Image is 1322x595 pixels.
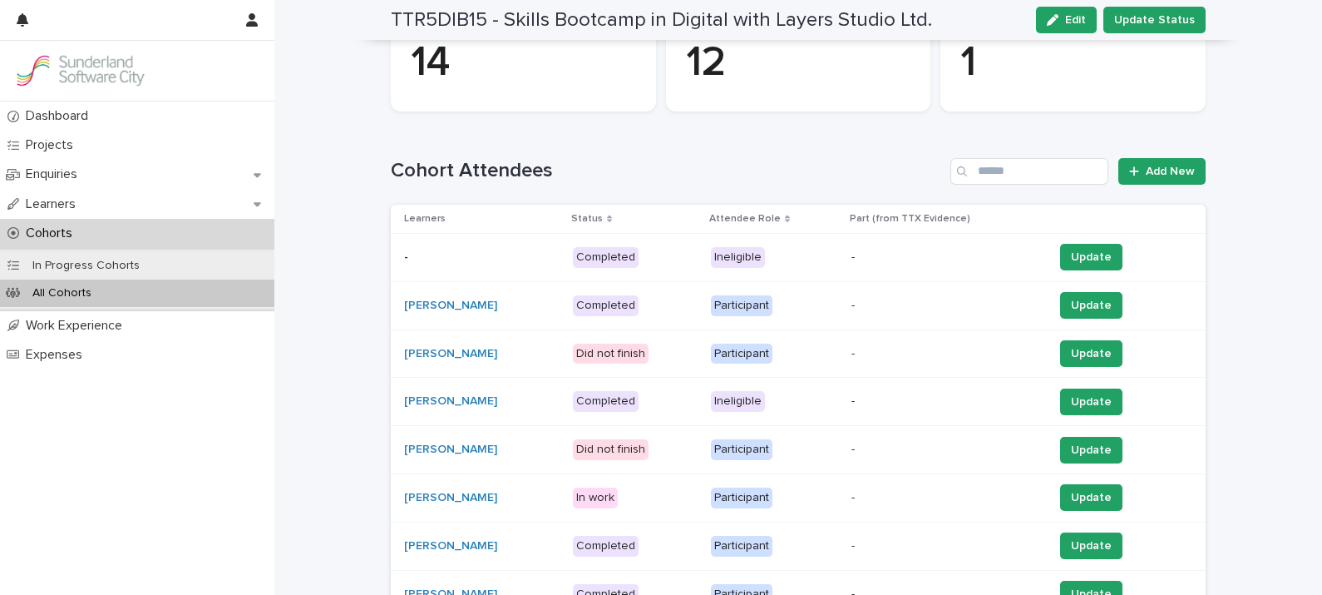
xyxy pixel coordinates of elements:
[711,488,772,508] div: Participant
[1060,340,1122,367] button: Update
[391,474,1206,522] tr: [PERSON_NAME] In workParticipant-Update
[851,443,1040,457] p: -
[19,226,86,241] p: Cohorts
[391,8,932,32] h2: TTR5DIB15 - Skills Bootcamp in Digital with Layers Studio Ltd.
[19,318,136,334] p: Work Experience
[404,299,497,313] a: [PERSON_NAME]
[391,426,1206,474] tr: [PERSON_NAME] Did not finishParticipant-Update
[711,439,772,460] div: Participant
[1114,12,1195,28] span: Update Status
[19,137,86,153] p: Projects
[391,522,1206,570] tr: [PERSON_NAME] CompletedParticipant-Update
[573,391,639,412] div: Completed
[1103,7,1206,33] button: Update Status
[851,347,1040,361] p: -
[573,247,639,268] div: Completed
[1071,345,1112,362] span: Update
[711,247,765,268] div: Ineligible
[391,159,944,183] h1: Cohort Attendees
[1060,437,1122,464] button: Update
[404,443,497,457] a: [PERSON_NAME]
[573,344,649,364] div: Did not finish
[404,394,497,409] a: [PERSON_NAME]
[711,295,772,316] div: Participant
[19,259,153,273] p: In Progress Cohorts
[686,38,911,88] p: 12
[711,536,772,557] div: Participant
[1036,7,1097,33] button: Edit
[1071,297,1112,314] span: Update
[404,210,446,228] p: Learners
[851,299,1040,313] p: -
[1071,442,1112,459] span: Update
[711,391,765,412] div: Ineligible
[711,344,772,364] div: Participant
[960,38,1186,88] p: 1
[851,539,1040,553] p: -
[571,210,603,228] p: Status
[391,233,1206,281] tr: -CompletedIneligible-Update
[573,295,639,316] div: Completed
[850,210,970,228] p: Part (from TTX Evidence)
[1060,484,1122,511] button: Update
[19,347,96,363] p: Expenses
[391,281,1206,330] tr: [PERSON_NAME] CompletedParticipant-Update
[391,378,1206,426] tr: [PERSON_NAME] CompletedIneligible-Update
[1071,249,1112,265] span: Update
[950,158,1108,185] input: Search
[573,536,639,557] div: Completed
[1060,292,1122,319] button: Update
[851,394,1040,409] p: -
[851,491,1040,505] p: -
[19,286,105,300] p: All Cohorts
[851,250,1040,265] p: -
[404,491,497,505] a: [PERSON_NAME]
[1065,14,1086,26] span: Edit
[1071,394,1112,410] span: Update
[1118,158,1206,185] a: Add New
[19,166,91,182] p: Enquiries
[1146,166,1195,177] span: Add New
[1071,489,1112,506] span: Update
[404,347,497,361] a: [PERSON_NAME]
[13,54,146,87] img: GVzBcg19RCOYju8xzymn
[404,250,560,265] p: -
[1060,389,1122,415] button: Update
[19,108,101,124] p: Dashboard
[1071,538,1112,554] span: Update
[573,439,649,460] div: Did not finish
[391,330,1206,378] tr: [PERSON_NAME] Did not finishParticipant-Update
[1060,244,1122,270] button: Update
[709,210,781,228] p: Attendee Role
[1060,533,1122,559] button: Update
[573,488,618,508] div: In work
[19,196,89,212] p: Learners
[411,38,636,88] p: 14
[404,539,497,553] a: [PERSON_NAME]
